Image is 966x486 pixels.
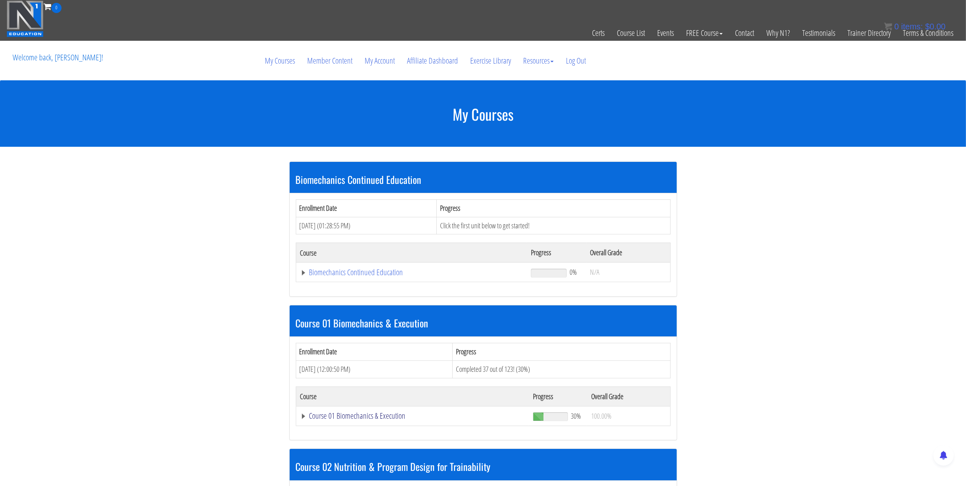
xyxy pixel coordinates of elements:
th: Progress [529,387,587,406]
a: Contact [729,13,760,53]
a: Course 01 Biomechanics & Execution [300,412,525,420]
a: Why N1? [760,13,796,53]
a: Exercise Library [464,41,517,80]
a: Log Out [560,41,592,80]
h3: Biomechanics Continued Education [296,174,671,185]
span: 0 [894,22,899,31]
th: Progress [527,243,586,263]
a: My Account [359,41,401,80]
td: Completed 37 out of 123! (30%) [452,360,670,378]
p: Welcome back, [PERSON_NAME]! [7,41,109,74]
span: $ [925,22,930,31]
td: 100.00% [587,406,670,426]
a: Trainer Directory [841,13,897,53]
th: Enrollment Date [296,199,437,217]
bdi: 0.00 [925,22,946,31]
span: 0 [51,3,62,13]
img: icon11.png [884,22,892,31]
td: [DATE] (01:28:55 PM) [296,217,437,234]
a: Member Content [301,41,359,80]
span: 0% [570,267,577,276]
a: Testimonials [796,13,841,53]
th: Course [296,387,529,406]
h3: Course 01 Biomechanics & Execution [296,318,671,328]
th: Overall Grade [586,243,670,263]
a: 0 [44,1,62,12]
span: 30% [571,411,581,420]
a: 0 items: $0.00 [884,22,946,31]
a: My Courses [259,41,301,80]
td: Click the first unit below to get started! [437,217,670,234]
img: n1-education [7,0,44,37]
th: Enrollment Date [296,343,452,361]
a: FREE Course [680,13,729,53]
span: items: [901,22,923,31]
a: Certs [586,13,611,53]
a: Events [651,13,680,53]
th: Overall Grade [587,387,670,406]
th: Progress [437,199,670,217]
a: Terms & Conditions [897,13,959,53]
td: N/A [586,263,670,282]
th: Progress [452,343,670,361]
h3: Course 02 Nutrition & Program Design for Trainability [296,461,671,472]
a: Course List [611,13,651,53]
th: Course [296,243,527,263]
a: Resources [517,41,560,80]
td: [DATE] (12:00:50 PM) [296,360,452,378]
a: Biomechanics Continued Education [300,268,523,276]
a: Affiliate Dashboard [401,41,464,80]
